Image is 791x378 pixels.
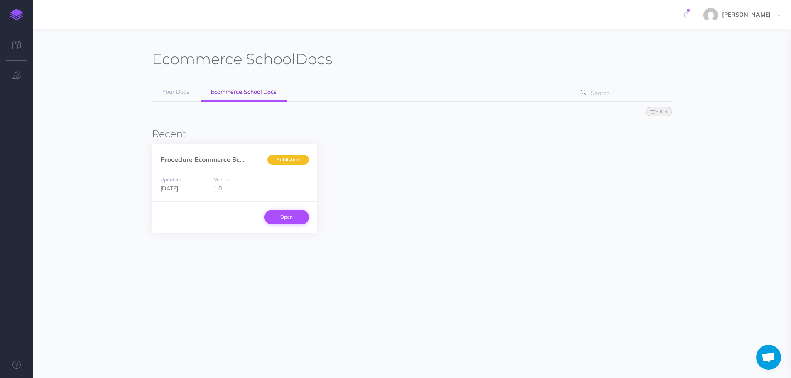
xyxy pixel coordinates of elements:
span: [DATE] [160,185,178,192]
span: 1.0 [214,185,222,192]
h1: Docs [152,50,332,68]
input: Search [588,85,659,100]
small: Updated: [160,176,181,183]
span: Ecommerce School [152,50,295,68]
a: Your Docs [152,83,200,101]
span: Your Docs [162,88,189,95]
a: Open [264,210,309,224]
div: Aprire la chat [756,345,781,370]
img: e87add64f3cafac7edbf2794c21eb1e1.jpg [703,8,718,22]
span: Ecommerce School Docs [211,88,277,95]
h3: Recent [152,129,672,139]
a: Ecommerce School Docs [201,83,287,102]
button: Filter [646,107,672,116]
a: Procedure Ecommerce Sc... [160,155,245,163]
small: Version: [214,176,232,183]
img: logo-mark.svg [10,9,23,20]
span: [PERSON_NAME] [718,11,775,18]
